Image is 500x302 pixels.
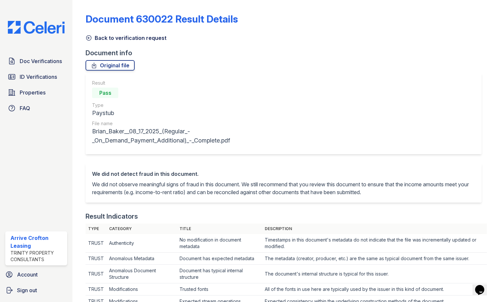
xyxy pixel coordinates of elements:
td: TRUST [86,253,106,265]
a: FAQ [5,102,67,115]
td: Anomalous Metadata [106,253,177,265]
td: All of the fonts in use here are typically used by the issuer in this kind of document. [262,283,487,295]
span: ID Verifications [20,73,57,81]
th: Description [262,224,487,234]
div: Paystub [92,109,260,118]
span: Account [17,271,38,278]
span: Properties [20,89,46,96]
a: Doc Verifications [5,55,67,68]
span: Doc Verifications [20,57,62,65]
td: Authenticity [106,234,177,253]
td: The metadata (creator, producer, etc.) are the same as typical document from the same issuer. [262,253,487,265]
img: CE_Logo_Blue-a8612792a0a2168367f1c8372b55b34899dd931a85d93a1a3d3e32e68fde9ad4.png [3,21,70,34]
th: Title [177,224,262,234]
a: Properties [5,86,67,99]
div: Arrive Crofton Leasing [10,234,65,250]
div: Result [92,80,260,86]
div: Result Indicators [86,212,138,221]
div: Brian_Baker__08_17_2025_(Regular_-_On_Demand_Payment_Additional)_-_Complete.pdf [92,127,260,145]
p: We did not observe meaningful signs of fraud in this document. We still recommend that you review... [92,180,475,196]
td: Document has typical internal structure [177,265,262,283]
div: Document info [86,48,487,58]
a: Sign out [3,284,70,297]
a: Account [3,268,70,281]
span: FAQ [20,104,30,112]
td: TRUST [86,283,106,295]
td: No modification in document metadata [177,234,262,253]
td: TRUST [86,265,106,283]
div: We did not detect fraud in this document. [92,170,475,178]
td: Modifications [106,283,177,295]
div: Type [92,102,260,109]
span: Sign out [17,286,37,294]
td: Document has expected metadata [177,253,262,265]
a: Document 630022 Result Details [86,13,238,25]
td: Trusted fonts [177,283,262,295]
td: Timestamps in this document's metadata do not indicate that the file was incrementally updated or... [262,234,487,253]
a: Back to verification request [86,34,166,42]
td: Anomalous Document Structure [106,265,177,283]
div: Trinity Property Consultants [10,250,65,263]
div: File name [92,120,260,127]
a: ID Verifications [5,70,67,83]
iframe: chat widget [472,276,493,295]
td: The document's internal structure is typical for this issuer. [262,265,487,283]
td: TRUST [86,234,106,253]
th: Category [106,224,177,234]
th: Type [86,224,106,234]
a: Original file [86,60,135,71]
div: Pass [92,88,118,98]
